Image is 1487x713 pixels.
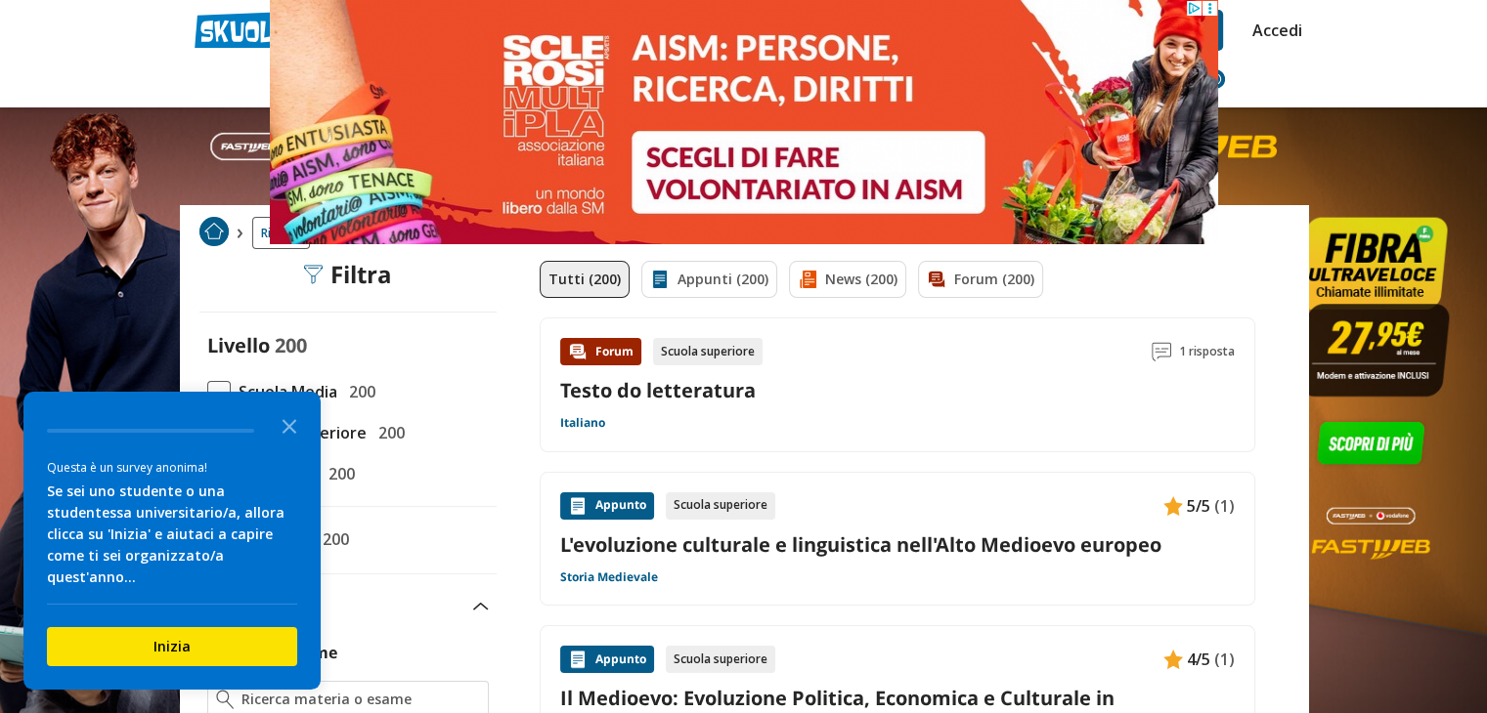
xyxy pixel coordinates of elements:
div: Questa è un survey anonima! [47,458,297,477]
button: Inizia [47,627,297,666]
span: (1) [1214,647,1235,672]
a: Appunti (200) [641,261,777,298]
a: Forum (200) [918,261,1043,298]
div: Survey [23,392,321,690]
a: Storia Medievale [560,569,658,585]
img: Appunti filtro contenuto [650,270,670,289]
span: 4/5 [1187,647,1210,672]
button: Close the survey [270,405,309,444]
span: 200 [315,526,349,552]
label: Livello [207,332,270,358]
a: Italiano [560,415,605,431]
a: Accedi [1252,10,1293,51]
input: Ricerca materia o esame [241,690,479,709]
div: Appunto [560,492,654,520]
img: Appunti contenuto [1163,650,1183,669]
a: L'evoluzione culturale e linguistica nell'Alto Medioevo europeo [560,531,1235,558]
img: Commenti lettura [1152,342,1171,361]
a: Ricerca [252,217,310,249]
div: Filtra [303,261,392,288]
span: 200 [321,461,355,486]
a: Home [199,217,229,249]
span: (1) [1214,493,1235,519]
span: 200 [275,332,307,358]
div: Scuola superiore [666,492,775,520]
div: Scuola superiore [666,646,775,673]
img: Appunti contenuto [1163,496,1183,516]
div: Se sei uno studente o una studentessa universitario/a, allora clicca su 'Inizia' e aiutaci a capi... [47,481,297,588]
img: Ricerca materia o esame [216,690,235,709]
div: Forum [560,338,641,365]
img: Forum filtro contenuto [927,270,946,289]
img: Forum contenuto [568,342,588,361]
a: Tutti (200) [540,261,630,298]
img: Filtra filtri mobile [303,265,323,284]
span: 200 [341,379,375,404]
span: 5/5 [1187,493,1210,519]
img: Home [199,217,229,246]
img: Apri e chiudi sezione [473,603,489,610]
div: Appunto [560,646,654,673]
a: Testo do letteratura [560,377,756,403]
a: News (200) [789,261,906,298]
img: Appunti contenuto [568,496,588,516]
div: Scuola superiore [653,338,763,365]
img: News filtro contenuto [798,270,817,289]
span: Scuola Media [231,379,337,404]
span: 1 risposta [1179,338,1235,365]
img: Appunti contenuto [568,650,588,669]
span: 200 [371,420,405,445]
